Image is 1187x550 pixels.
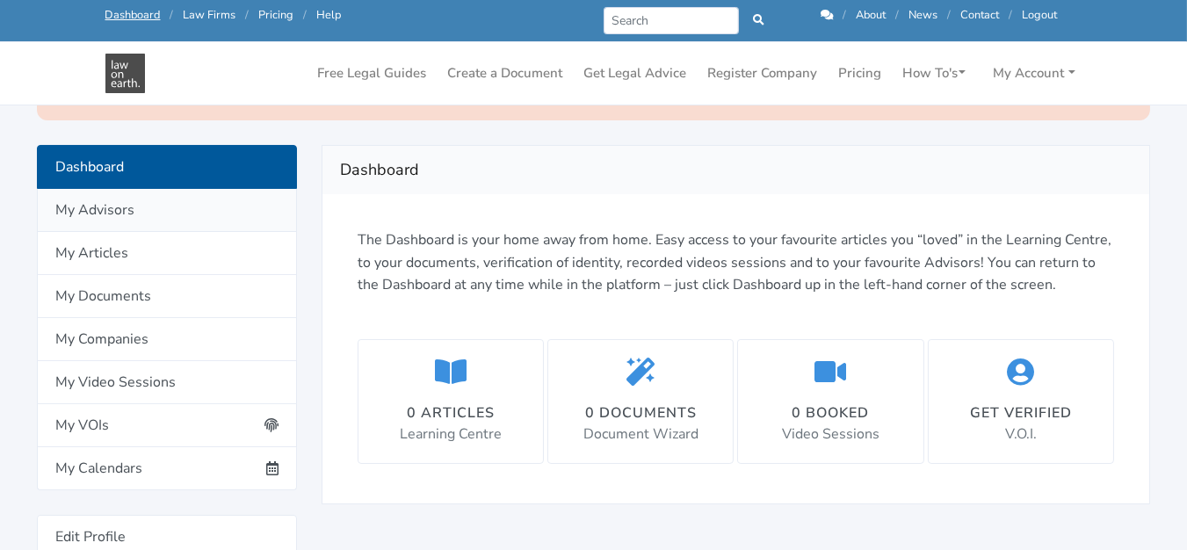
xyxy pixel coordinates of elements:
a: My Articles [37,232,297,275]
span: / [246,7,250,23]
a: How To's [896,56,973,90]
span: / [896,7,900,23]
a: 0 articles Learning Centre [358,339,544,465]
a: 0 documents Document Wizard [547,339,734,465]
span: / [948,7,952,23]
a: Create a Document [441,56,570,90]
a: My Documents [37,275,297,318]
p: The Dashboard is your home away from home. Easy access to your favourite articles you “loved” in ... [358,229,1114,297]
a: Help [317,7,342,23]
a: Pricing [832,56,889,90]
div: Get Verified [970,402,1072,423]
a: My Video Sessions [37,361,297,404]
a: My Account [987,56,1082,90]
input: Search [604,7,740,34]
a: About [857,7,887,23]
a: My Calendars [37,447,297,490]
div: 0 documents [583,402,698,423]
a: Get Verified V.O.I. [928,339,1114,465]
a: Law Firms [184,7,236,23]
div: 0 articles [400,402,502,423]
h2: Dashboard [340,156,1132,185]
span: / [304,7,308,23]
p: Learning Centre [400,423,502,446]
a: Get Legal Advice [577,56,694,90]
a: Register Company [701,56,825,90]
a: Pricing [259,7,294,23]
a: Contact [961,7,1000,23]
a: My VOIs [37,404,297,447]
p: V.O.I. [970,423,1072,446]
p: Document Wizard [583,423,698,446]
a: Free Legal Guides [311,56,434,90]
a: Dashboard [37,145,297,189]
a: Logout [1023,7,1058,23]
img: Law On Earth [105,54,145,93]
a: Dashboard [105,7,161,23]
span: / [1010,7,1013,23]
span: / [843,7,847,23]
p: Video Sessions [782,423,879,446]
span: / [170,7,174,23]
div: 0 booked [782,402,879,423]
a: My Companies [37,318,297,361]
a: News [909,7,938,23]
a: 0 booked Video Sessions [737,339,923,465]
a: My Advisors [37,189,297,232]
